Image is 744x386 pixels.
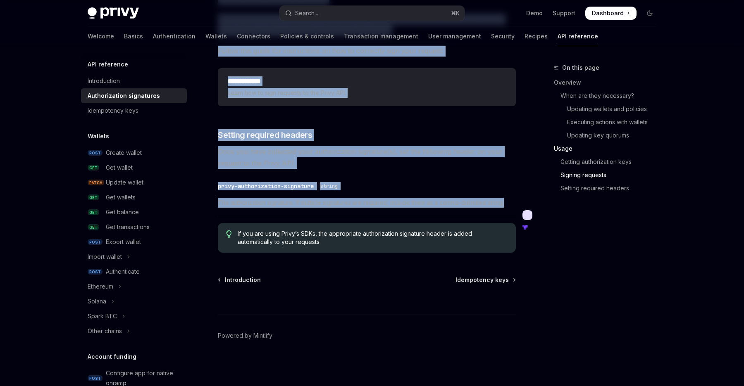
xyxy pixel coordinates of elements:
a: Security [491,26,515,46]
span: GET [88,209,99,215]
div: Spark BTC [88,311,117,321]
button: Toggle dark mode [643,7,656,20]
span: Idempotency keys [455,276,509,284]
span: POST [88,150,103,156]
span: Follow this guide for instructions on how to correctly sign your request: [218,45,516,57]
span: GET [88,194,99,201]
button: Toggle Ethereum section [81,279,187,294]
span: Introduction [225,276,261,284]
a: Overview [554,76,663,89]
span: ⌘ K [451,10,460,17]
a: Updating wallets and policies [554,102,663,116]
span: POST [88,269,103,275]
div: Export wallet [106,237,141,247]
a: Signing requests [554,168,663,182]
a: Transaction management [344,26,418,46]
div: Authorization signatures [88,91,160,101]
svg: Tip [226,230,232,238]
a: Idempotency keys [81,103,187,118]
a: Wallets [205,26,227,46]
a: Connectors [237,26,270,46]
button: Toggle Other chains section [81,324,187,339]
a: Usage [554,142,663,155]
span: POST [88,375,103,381]
a: GETGet wallets [81,190,187,205]
h5: API reference [88,59,128,69]
div: Ethereum [88,282,113,291]
div: Authenticate [106,267,140,277]
div: privy-authorization-signature [218,182,314,190]
a: POSTAuthenticate [81,264,187,279]
span: PATCH [88,180,104,186]
a: Support [553,9,575,17]
span: The authorization signature. If multiple signatures are required, include them as a comma-delimit... [218,198,516,208]
a: Executing actions with wallets [554,116,663,129]
a: Idempotency keys [455,276,515,284]
a: Policies & controls [280,26,334,46]
a: When are they necessary? [554,89,663,102]
div: Idempotency keys [88,106,138,116]
a: GETGet wallet [81,160,187,175]
div: Search... [295,8,318,18]
div: Update wallet [106,178,143,187]
span: Once you have collected your authorization signature(s), set the following header on your request... [218,146,516,169]
span: GET [88,165,99,171]
a: Demo [526,9,543,17]
div: Other chains [88,326,122,336]
a: Introduction [219,276,261,284]
a: Setting required headers [554,182,663,195]
button: Toggle Solana section [81,294,187,309]
span: Dashboard [592,9,624,17]
button: Toggle Spark BTC section [81,309,187,324]
span: string [320,183,338,189]
span: GET [88,224,99,230]
div: Solana [88,296,106,306]
a: Welcome [88,26,114,46]
a: Updating key quorums [554,129,663,142]
span: On this page [562,63,599,73]
a: GETGet balance [81,205,187,220]
a: **** **** ***Learn how to sign requests to the Privy API. [218,68,516,106]
a: PATCHUpdate wallet [81,175,187,190]
a: Recipes [525,26,548,46]
a: Authorization signatures [81,88,187,103]
h5: Account funding [88,352,136,362]
img: dark logo [88,7,139,19]
a: Getting authorization keys [554,155,663,168]
div: Get transactions [106,222,150,232]
span: If you are using Privy’s SDKs, the appropriate authorization signature header is added automatica... [238,230,508,246]
a: POSTCreate wallet [81,145,187,160]
a: API reference [558,26,598,46]
span: Setting required headers [218,129,312,141]
div: Get wallets [106,192,136,202]
h5: Wallets [88,131,109,141]
button: Open search [279,6,465,21]
div: Introduction [88,76,120,86]
a: GETGet transactions [81,220,187,234]
div: Import wallet [88,252,122,262]
a: Dashboard [585,7,637,20]
a: POSTExport wallet [81,234,187,249]
div: Get wallet [106,163,133,173]
a: User management [428,26,481,46]
a: Introduction [81,73,187,88]
div: Create wallet [106,148,142,158]
span: POST [88,239,103,245]
button: Toggle Import wallet section [81,249,187,264]
a: Authentication [153,26,196,46]
span: Learn how to sign requests to the Privy API. [228,88,506,98]
a: Powered by Mintlify [218,332,272,340]
a: Basics [124,26,143,46]
div: Get balance [106,207,139,217]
